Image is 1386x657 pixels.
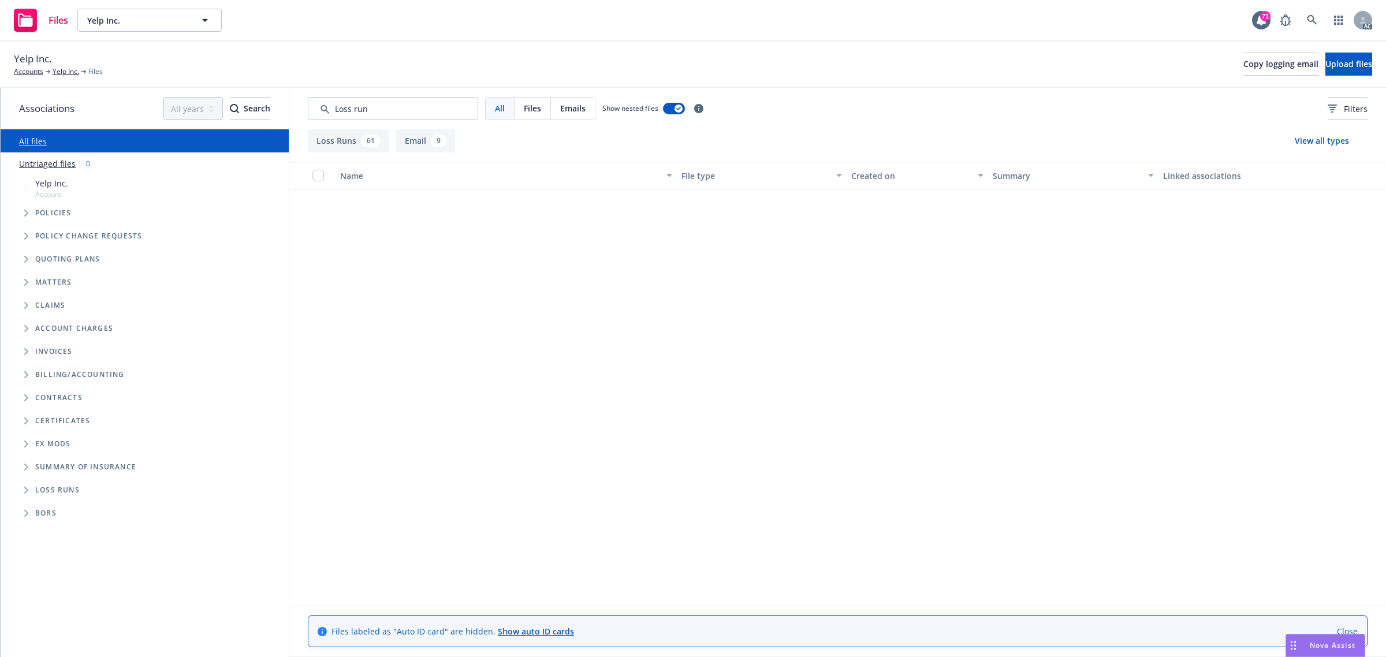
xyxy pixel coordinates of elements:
button: Loss Runs [308,129,389,152]
span: Upload files [1325,58,1372,69]
span: Emails [560,102,586,114]
button: Created on [847,162,988,189]
span: Yelp Inc. [14,51,51,66]
span: Filters [1344,103,1368,115]
span: Associations [19,101,74,116]
a: Close [1337,625,1358,637]
a: Accounts [14,66,43,77]
button: File type [677,162,847,189]
span: Loss Runs [35,487,80,494]
span: Contracts [35,394,83,401]
button: Filters [1328,97,1368,120]
a: Files [9,4,73,36]
svg: Search [230,104,239,113]
div: File type [681,170,829,182]
div: 9 [431,135,446,147]
span: Policy change requests [35,233,142,240]
span: Files [49,16,68,25]
span: Invoices [35,348,73,355]
a: All files [19,136,47,147]
span: Files labeled as "Auto ID card" are hidden. [331,625,574,637]
span: Nova Assist [1310,640,1355,650]
input: Select all [312,170,324,181]
button: Summary [988,162,1158,189]
span: BORs [35,510,57,517]
button: View all types [1276,129,1368,152]
span: Ex Mods [35,441,70,447]
span: Files [524,102,541,114]
a: Yelp Inc. [53,66,79,77]
a: Search [1301,9,1324,32]
button: Email [396,129,455,152]
a: Untriaged files [19,158,76,170]
span: Account charges [35,325,113,332]
div: 71 [1260,11,1270,21]
span: Copy logging email [1243,58,1318,69]
span: Summary of insurance [35,464,136,471]
div: Tree Example [1,175,289,363]
div: Drag to move [1286,634,1301,656]
span: Files [88,66,103,77]
span: Billing/Accounting [35,371,125,378]
button: Name [336,162,677,189]
button: Yelp Inc. [77,9,222,32]
span: Claims [35,302,65,309]
div: Name [340,170,660,182]
div: Folder Tree Example [1,363,289,525]
span: Yelp Inc. [87,14,187,27]
a: Switch app [1327,9,1350,32]
span: Quoting plans [35,256,100,263]
span: Filters [1328,103,1368,115]
button: Upload files [1325,53,1372,76]
span: Certificates [35,417,90,424]
a: Report a Bug [1274,9,1297,32]
a: Show auto ID cards [498,626,574,637]
span: Yelp Inc. [35,177,68,189]
span: Account [35,189,68,199]
input: Search by keyword... [308,97,478,120]
button: Nova Assist [1286,634,1365,657]
button: Copy logging email [1243,53,1318,76]
span: All [495,102,505,114]
span: Policies [35,210,72,216]
div: 0 [80,157,96,170]
div: Search [230,98,270,120]
button: Linked associations [1158,162,1328,189]
button: SearchSearch [230,97,270,120]
div: 61 [361,135,381,147]
div: Linked associations [1163,170,1324,182]
div: Summary [993,170,1141,182]
span: Matters [35,279,72,286]
div: Created on [851,170,971,182]
span: Show nested files [602,103,658,113]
